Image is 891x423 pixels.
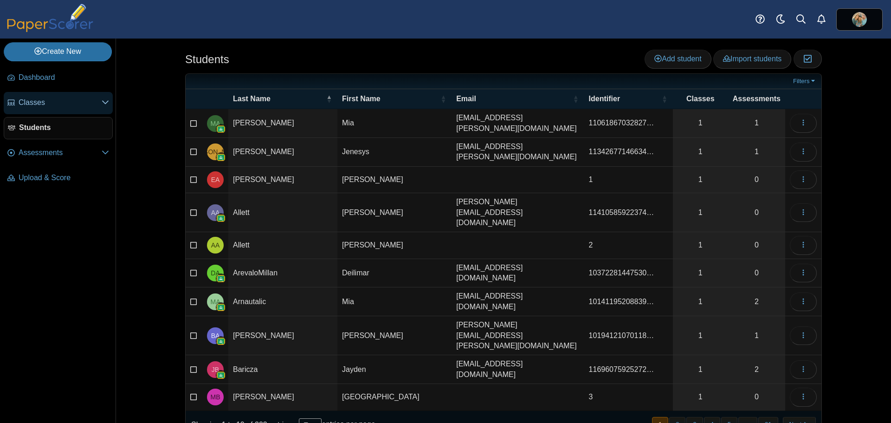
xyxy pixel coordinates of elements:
img: googleClassroom-logo.png [216,153,226,162]
a: Import students [713,50,791,68]
span: Email : Activate to sort [573,89,579,109]
img: googleClassroom-logo.png [216,371,226,380]
span: Identifier : Activate to sort [662,89,667,109]
td: Deilimar [337,259,452,288]
a: 1 [673,193,728,232]
span: 101411952088399979026 [589,298,654,306]
span: Jayden Baricza [212,366,219,373]
span: Eliana Aleman [211,176,220,183]
span: Mia Afsar [211,120,220,127]
td: [PERSON_NAME] [337,193,452,232]
a: Filters [791,77,819,86]
img: googleClassroom-logo.png [216,214,226,223]
a: 0 [728,193,785,232]
span: Adam Allett [211,209,220,216]
a: Students [4,117,113,139]
a: Upload & Score [4,167,113,189]
a: 2 [728,287,785,316]
span: Last Name : Activate to invert sorting [326,89,332,109]
a: 0 [728,384,785,410]
span: Jenesys Aguilar [188,149,242,155]
a: ps.7R70R2c4AQM5KRlH [836,8,883,31]
td: 1 [584,167,673,193]
span: Timothy Kemp [852,12,867,27]
span: Classes [686,95,715,103]
a: Assessments [4,142,113,164]
span: Deilimar ArevaloMillan [211,270,220,276]
td: [PERSON_NAME] [228,167,337,193]
td: [PERSON_NAME] [228,384,337,410]
td: Jayden [337,355,452,384]
a: 1 [673,259,728,287]
a: 0 [728,167,785,193]
a: 2 [728,355,785,384]
span: Add student [654,55,701,63]
a: 1 [673,316,728,355]
a: Alerts [811,9,832,30]
td: Allett [228,232,337,259]
td: [PERSON_NAME] [228,316,337,355]
img: PaperScorer [4,4,97,32]
span: Dashboard [19,72,109,83]
td: 3 [584,384,673,410]
span: Import students [723,55,781,63]
span: 116960759252726400245 [589,365,654,373]
h1: Students [185,52,229,67]
span: Identifier [589,95,620,103]
td: Jenesys [337,138,452,167]
span: Madison Barnes [211,394,220,400]
a: 1 [673,287,728,316]
span: Classes [19,98,102,108]
td: Allett [228,193,337,232]
img: googleClassroom-logo.png [216,274,226,283]
td: [EMAIL_ADDRESS][DOMAIN_NAME] [452,355,584,384]
td: [PERSON_NAME] [337,232,452,259]
a: 1 [673,138,728,166]
td: [PERSON_NAME][EMAIL_ADDRESS][PERSON_NAME][DOMAIN_NAME] [452,316,584,355]
span: 113426771466345421153 [589,148,654,156]
td: [EMAIL_ADDRESS][PERSON_NAME][DOMAIN_NAME] [452,109,584,138]
td: [PERSON_NAME][EMAIL_ADDRESS][DOMAIN_NAME] [452,193,584,232]
span: Email [456,95,476,103]
span: 114105859223741913778 [589,208,654,216]
td: [PERSON_NAME] [228,138,337,167]
img: ps.7R70R2c4AQM5KRlH [852,12,867,27]
a: 1 [673,232,728,258]
a: 1 [728,316,785,355]
a: PaperScorer [4,26,97,33]
span: Mia Arnautalic [211,299,220,305]
a: 1 [728,109,785,137]
img: googleClassroom-logo.png [216,303,226,312]
a: 1 [673,355,728,384]
td: [EMAIL_ADDRESS][PERSON_NAME][DOMAIN_NAME] [452,138,584,167]
td: Mia [337,109,452,138]
td: Arnautalic [228,287,337,316]
span: 103722814475302880358 [589,269,654,277]
a: 0 [728,232,785,258]
span: Brianna Avendano [211,332,220,339]
a: 1 [673,109,728,137]
span: First Name : Activate to sort [440,89,446,109]
td: [PERSON_NAME] [337,316,452,355]
a: Add student [645,50,711,68]
img: googleClassroom-logo.png [216,124,226,134]
td: [PERSON_NAME] [337,167,452,193]
img: googleClassroom-logo.png [216,337,226,346]
a: 0 [728,259,785,287]
span: 110618670328271969625 [589,119,654,127]
a: 1 [673,167,728,193]
td: Mia [337,287,452,316]
a: 1 [673,384,728,410]
td: 2 [584,232,673,259]
a: Dashboard [4,67,113,89]
span: Assessments [19,148,102,158]
span: Last Name [233,95,271,103]
td: [PERSON_NAME] [228,109,337,138]
span: 101941210701182957345 [589,332,654,339]
a: 1 [728,138,785,166]
td: [GEOGRAPHIC_DATA] [337,384,452,410]
td: ArevaloMillan [228,259,337,288]
span: Upload & Score [19,173,109,183]
td: [EMAIL_ADDRESS][DOMAIN_NAME] [452,259,584,288]
a: Classes [4,92,113,114]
